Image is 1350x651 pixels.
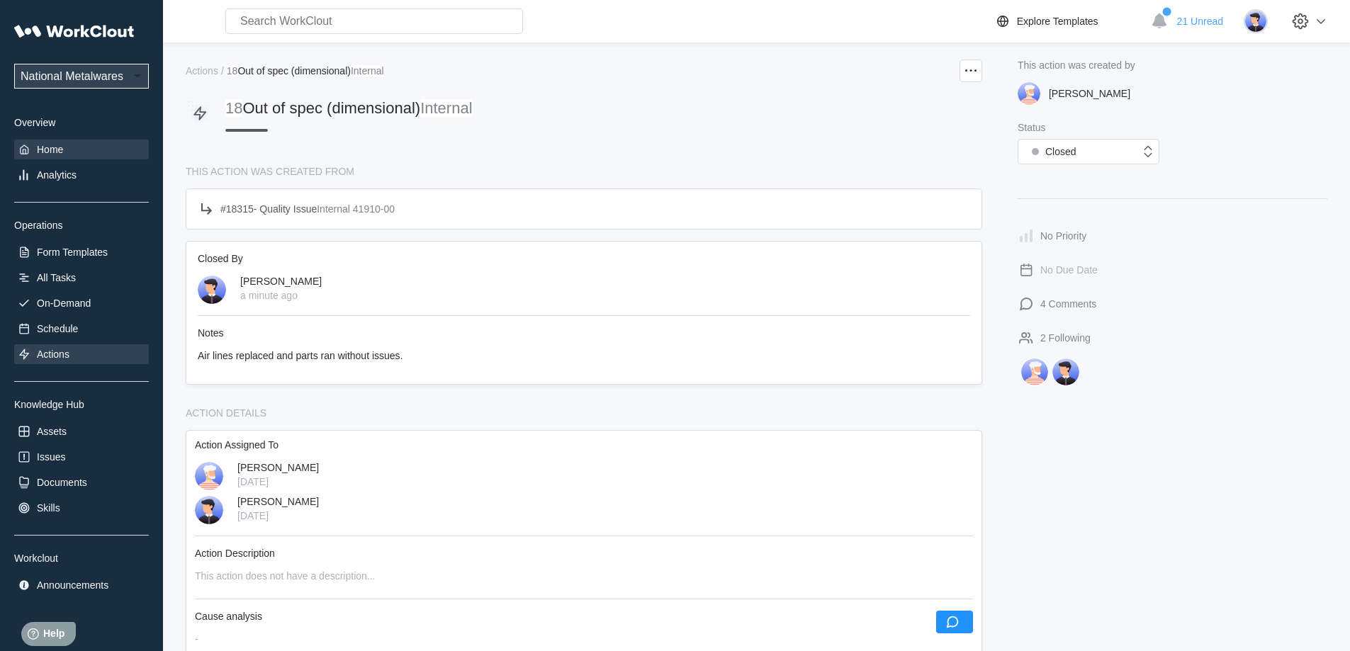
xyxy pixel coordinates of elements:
span: Quality Issue [259,203,317,215]
div: This action does not have a description... [195,570,973,582]
img: user-3.png [1018,82,1040,105]
div: - [195,633,973,645]
div: THIS ACTION WAS CREATED FROM [186,166,982,177]
div: Cause analysis [195,611,262,622]
div: [PERSON_NAME] [240,276,322,287]
div: Schedule [37,323,78,334]
div: Home [37,144,63,155]
div: Skills [37,502,60,514]
div: Action Assigned To [195,439,973,451]
img: user-5.png [198,276,226,304]
a: #18315- Quality IssueInternal41910-00 [186,188,982,230]
div: Actions [37,349,69,360]
a: Assets [14,421,149,441]
mark: 41910-00 [353,203,395,215]
div: Assets [37,426,67,437]
a: Actions [14,344,149,364]
div: No Priority [1040,230,1086,242]
div: No Due Date [1040,264,1098,276]
mark: Internal [351,65,384,77]
div: Notes [198,327,970,339]
div: Operations [14,220,149,231]
div: Announcements [37,579,108,591]
div: Analytics [37,169,77,181]
a: All Tasks [14,268,149,288]
div: Documents [37,477,87,488]
a: Announcements [14,575,149,595]
div: [DATE] [237,510,319,521]
div: All Tasks [37,272,76,283]
div: [PERSON_NAME] [237,462,319,473]
div: Form Templates [37,247,108,258]
img: user-5.png [1244,9,1268,33]
div: Overview [14,117,149,128]
span: Out of spec (dimensional) [242,99,420,117]
div: Status [1018,122,1327,133]
div: Issues [37,451,65,463]
div: Closed [1025,142,1076,162]
div: Action Description [195,548,973,559]
a: Schedule [14,319,149,339]
div: Air lines replaced and parts ran without issues. [198,350,970,361]
a: Skills [14,498,149,518]
img: Randy Fetting [1020,358,1049,386]
a: Analytics [14,165,149,185]
a: Issues [14,447,149,467]
div: 2 Following [1040,332,1091,344]
div: [PERSON_NAME] [1049,88,1130,99]
div: ACTION DETAILS [186,407,982,419]
mark: Internal [420,99,472,117]
a: Actions [186,65,221,77]
a: Form Templates [14,242,149,262]
div: 4 Comments [1040,298,1096,310]
a: On-Demand [14,293,149,313]
div: Workclout [14,553,149,564]
span: Out of spec (dimensional) [237,65,351,77]
div: On-Demand [37,298,91,309]
div: Closed By [198,253,970,264]
div: / [221,65,224,77]
div: Actions [186,65,218,77]
a: Documents [14,472,149,492]
a: Explore Templates [994,13,1144,30]
div: a minute ago [240,290,322,301]
div: Explore Templates [1017,16,1098,27]
div: This action was created by [1018,60,1327,71]
mark: 18 [225,99,242,117]
a: Home [14,140,149,159]
div: Knowledge Hub [14,399,149,410]
div: [DATE] [237,476,319,487]
input: Search WorkClout [225,9,523,34]
mark: Internal [317,203,350,215]
mark: 18 [227,65,238,77]
div: # 18315 - [220,203,395,215]
div: [PERSON_NAME] [237,496,319,507]
img: user-5.png [195,496,223,524]
img: Hugo Ley [1052,358,1080,386]
img: user-3.png [195,462,223,490]
span: 21 Unread [1177,16,1223,27]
